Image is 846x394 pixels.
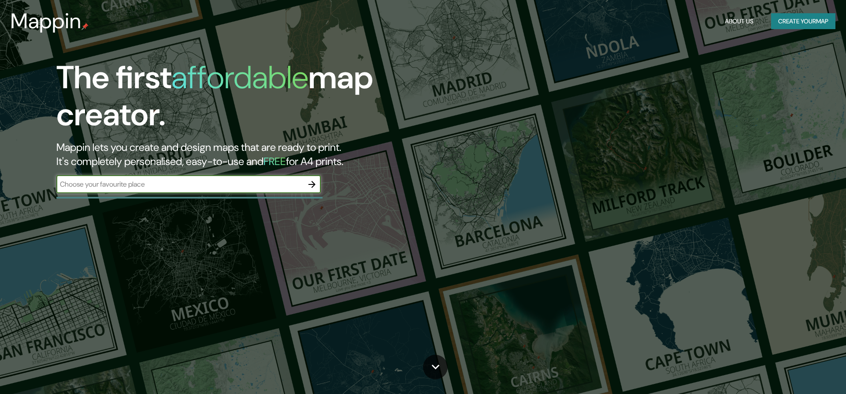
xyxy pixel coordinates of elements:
[263,154,286,168] h5: FREE
[56,140,479,169] h2: Mappin lets you create and design maps that are ready to print. It's completely personalised, eas...
[82,23,89,30] img: mappin-pin
[56,179,303,189] input: Choose your favourite place
[721,13,757,30] button: About Us
[56,59,479,140] h1: The first map creator.
[771,13,835,30] button: Create yourmap
[11,9,82,34] h3: Mappin
[171,57,308,98] h1: affordable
